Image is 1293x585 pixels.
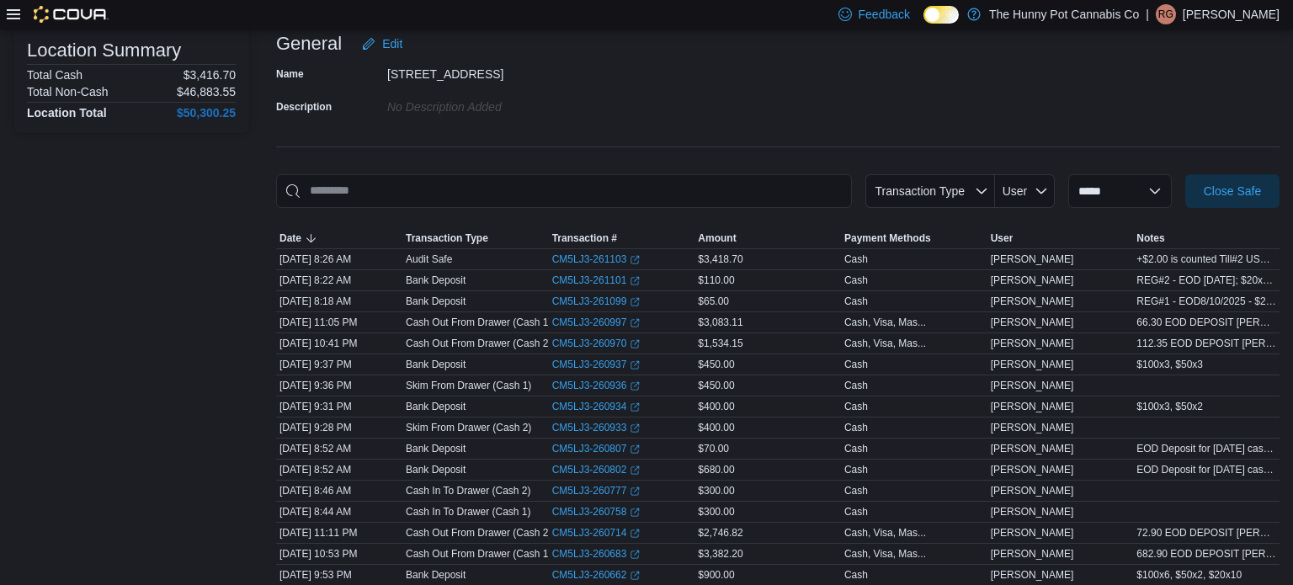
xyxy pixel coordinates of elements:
span: User [1003,184,1028,198]
span: Notes [1136,231,1164,245]
a: CM5LJ3-260662External link [552,568,641,582]
svg: External link [630,487,640,497]
p: Bank Deposit [406,568,466,582]
div: No Description added [387,93,613,114]
div: Ryckolos Griffiths [1156,4,1176,24]
div: Cash [844,253,868,266]
a: CM5LJ3-261101External link [552,274,641,287]
span: $400.00 [698,400,734,413]
span: [PERSON_NAME] [991,316,1074,329]
h6: Total Cash [27,68,82,82]
p: Skim From Drawer (Cash 2) [406,421,531,434]
span: 112.35 EOD DEPOSIT [PERSON_NAME] MAY [PERSON_NAME] [1136,337,1276,350]
button: User [987,228,1134,248]
a: CM5LJ3-261103External link [552,253,641,266]
button: Edit [355,27,409,61]
span: [PERSON_NAME] [991,337,1074,350]
div: [DATE] 11:05 PM [276,312,402,332]
div: [STREET_ADDRESS] [387,61,613,81]
span: Transaction Type [406,231,488,245]
span: [PERSON_NAME] [991,484,1074,497]
h3: General [276,34,342,54]
span: 66.30 EOD DEPOSIT [PERSON_NAME] MAY [PERSON_NAME] [1136,316,1276,329]
p: Bank Deposit [406,358,466,371]
svg: External link [630,297,640,307]
span: 72.90 EOD DEPOSIT [PERSON_NAME], MAY, [PERSON_NAME] [1136,526,1276,540]
span: $100x3, $50x3 [1136,358,1203,371]
span: [PERSON_NAME] [991,421,1074,434]
button: Transaction Type [402,228,549,248]
button: Transaction Type [865,174,995,208]
h3: Location Summary [27,40,181,61]
span: [PERSON_NAME] [991,526,1074,540]
div: [DATE] 9:53 PM [276,565,402,585]
div: [DATE] 8:46 AM [276,481,402,501]
div: Cash [844,463,868,476]
div: Cash [844,421,868,434]
img: Cova [34,6,109,23]
button: Amount [694,228,841,248]
div: Cash [844,379,868,392]
p: Bank Deposit [406,442,466,455]
svg: External link [630,318,640,328]
div: Cash [844,295,868,308]
span: User [991,231,1014,245]
a: CM5LJ3-261099External link [552,295,641,308]
a: CM5LJ3-260997External link [552,316,641,329]
p: Cash Out From Drawer (Cash 2) [406,526,551,540]
p: Bank Deposit [406,463,466,476]
div: [DATE] 8:18 AM [276,291,402,311]
span: $100x3, $50x2 [1136,400,1203,413]
span: Feedback [859,6,910,23]
svg: External link [630,339,640,349]
button: Close Safe [1185,174,1280,208]
div: Cash, Visa, Mas... [844,316,926,329]
span: $70.00 [698,442,729,455]
div: Cash [844,442,868,455]
div: Cash [844,274,868,287]
div: [DATE] 9:31 PM [276,396,402,417]
span: $3,418.70 [698,253,742,266]
svg: External link [630,550,640,560]
svg: External link [630,381,640,391]
p: [PERSON_NAME] [1183,4,1280,24]
span: [PERSON_NAME] [991,379,1074,392]
h4: $50,300.25 [177,106,236,120]
p: Cash Out From Drawer (Cash 1) [406,316,551,329]
span: Transaction Type [875,184,965,198]
div: [DATE] 9:28 PM [276,417,402,438]
p: Cash In To Drawer (Cash 2) [406,484,531,497]
button: Notes [1133,228,1280,248]
svg: External link [630,402,640,412]
p: Bank Deposit [406,295,466,308]
a: CM5LJ3-260970External link [552,337,641,350]
span: [PERSON_NAME] [991,358,1074,371]
svg: External link [630,529,640,539]
label: Name [276,67,304,81]
svg: External link [630,276,640,286]
button: Date [276,228,402,248]
span: REG#2 - EOD [DATE]; $20x5=$100.00; $10x1=$10.00 [1136,274,1276,287]
div: [DATE] 8:22 AM [276,270,402,290]
span: $900.00 [698,568,734,582]
span: EOD Deposit for [DATE] cash 2 3x20 1x10 [1136,442,1276,455]
span: 682.90 EOD DEPOSIT [PERSON_NAME] May [PERSON_NAME] [1136,547,1276,561]
label: Description [276,100,332,114]
a: CM5LJ3-260777External link [552,484,641,497]
div: Cash [844,505,868,519]
span: $680.00 [698,463,734,476]
span: Amount [698,231,736,245]
button: User [995,174,1055,208]
a: CM5LJ3-260934External link [552,400,641,413]
p: Skim From Drawer (Cash 1) [406,379,531,392]
svg: External link [630,360,640,370]
span: $300.00 [698,484,734,497]
span: [PERSON_NAME] [991,274,1074,287]
a: CM5LJ3-260933External link [552,421,641,434]
span: [PERSON_NAME] [991,295,1074,308]
svg: External link [630,508,640,518]
a: CM5LJ3-260714External link [552,526,641,540]
span: [PERSON_NAME] [991,253,1074,266]
h6: Total Non-Cash [27,85,109,98]
div: Cash [844,400,868,413]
